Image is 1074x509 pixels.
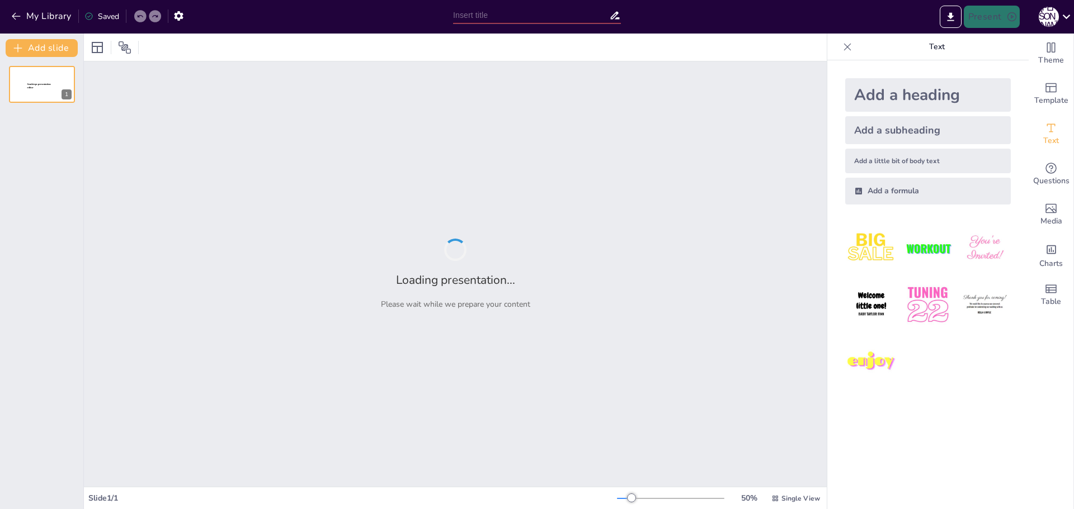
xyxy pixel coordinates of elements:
[396,272,515,288] h2: Loading presentation...
[27,83,51,89] span: Sendsteps presentation editor
[964,6,1020,28] button: Present
[845,279,897,331] img: 4.jpeg
[1029,114,1073,154] div: Add text boxes
[845,178,1011,204] div: Add a formula
[381,299,530,310] p: Please wait while we prepare your content
[902,222,954,274] img: 2.jpeg
[118,41,131,54] span: Position
[1039,6,1059,28] button: і [PERSON_NAME]
[1029,235,1073,275] div: Add charts and graphs
[1029,74,1073,114] div: Add ready made slides
[453,7,609,23] input: Insert title
[736,493,762,503] div: 50 %
[845,116,1011,144] div: Add a subheading
[1034,94,1068,107] span: Template
[902,279,954,331] img: 5.jpeg
[1039,7,1059,27] div: і [PERSON_NAME]
[845,336,897,388] img: 7.jpeg
[84,11,119,22] div: Saved
[88,39,106,56] div: Layout
[9,66,75,103] div: 1
[1033,175,1070,187] span: Questions
[88,493,617,503] div: Slide 1 / 1
[1029,34,1073,74] div: Change the overall theme
[1043,135,1059,147] span: Text
[781,494,820,503] span: Single View
[845,78,1011,112] div: Add a heading
[959,222,1011,274] img: 3.jpeg
[1029,194,1073,235] div: Add images, graphics, shapes or video
[856,34,1018,60] p: Text
[1039,258,1063,270] span: Charts
[940,6,962,28] button: Export to PowerPoint
[1038,54,1064,66] span: Theme
[6,39,78,57] button: Add slide
[8,7,76,25] button: My Library
[1029,154,1073,194] div: Get real-time input from your audience
[959,279,1011,331] img: 6.jpeg
[1040,215,1062,227] span: Media
[845,222,897,274] img: 1.jpeg
[845,149,1011,173] div: Add a little bit of body text
[1029,275,1073,315] div: Add a table
[62,89,72,99] div: 1
[1041,296,1061,308] span: Table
